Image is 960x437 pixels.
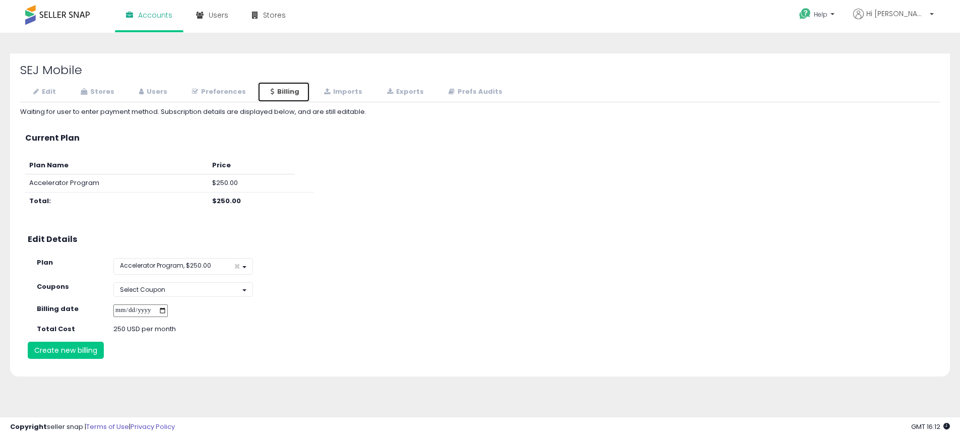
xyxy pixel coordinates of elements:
span: Accelerator Program, $250.00 [120,261,211,270]
span: Select Coupon [120,285,165,294]
strong: Coupons [37,282,69,291]
span: × [234,261,240,272]
a: Hi [PERSON_NAME] [853,9,934,31]
a: Users [126,82,178,102]
a: Edit [20,82,67,102]
button: Create new billing [28,342,104,359]
strong: Plan [37,258,53,267]
div: Waiting for user to enter payment method. Subscription details are displayed below, and are still... [20,107,940,117]
span: 2025-10-14 16:12 GMT [911,422,950,431]
a: Billing [258,82,310,102]
a: Imports [311,82,373,102]
strong: Billing date [37,304,79,314]
button: Accelerator Program, $250.00 × [113,258,253,275]
a: Preferences [179,82,257,102]
i: Get Help [799,8,811,20]
div: 250 USD per month [106,325,335,334]
a: Exports [374,82,434,102]
strong: Copyright [10,422,47,431]
td: $250.00 [208,174,294,193]
span: Users [209,10,228,20]
span: Accounts [138,10,172,20]
h3: Current Plan [25,134,935,143]
div: seller snap | | [10,422,175,432]
span: Stores [263,10,286,20]
span: Help [814,10,827,19]
td: Accelerator Program [25,174,208,193]
a: Terms of Use [86,422,129,431]
span: Hi [PERSON_NAME] [866,9,927,19]
a: Prefs Audits [435,82,513,102]
b: Total: [29,196,51,206]
h3: Edit Details [28,235,932,244]
a: Stores [68,82,125,102]
a: Privacy Policy [131,422,175,431]
strong: Total Cost [37,324,75,334]
button: Select Coupon [113,282,253,297]
th: Plan Name [25,157,208,174]
h2: SEJ Mobile [20,64,940,77]
b: $250.00 [212,196,241,206]
th: Price [208,157,294,174]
